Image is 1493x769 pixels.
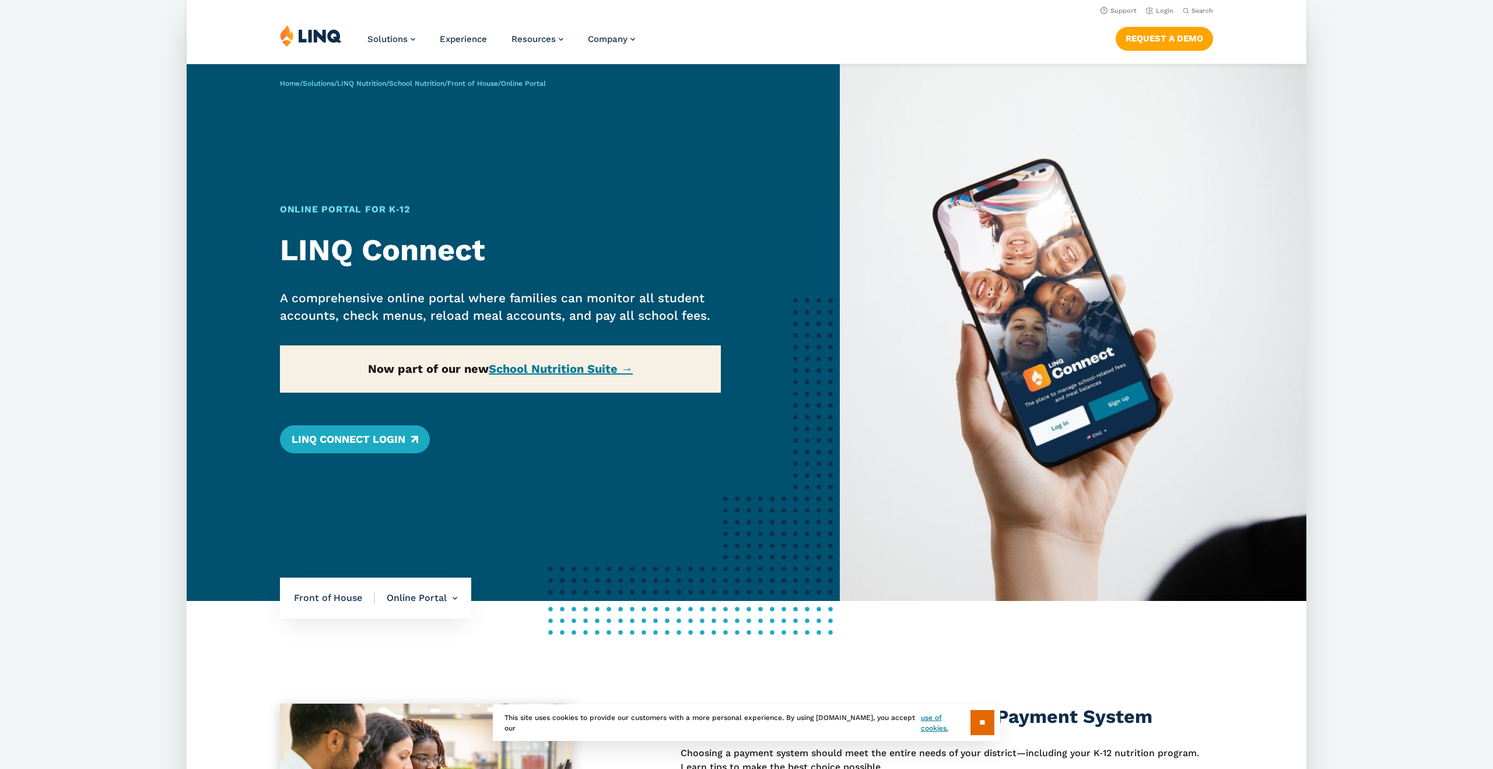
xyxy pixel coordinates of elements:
[489,362,633,376] a: School Nutrition Suite →
[1101,7,1137,15] a: Support
[367,34,415,44] a: Solutions
[367,25,635,63] nav: Primary Navigation
[367,34,408,44] span: Solutions
[447,79,498,88] a: Front of House
[187,4,1306,16] nav: Utility Navigation
[280,202,721,216] h1: Online Portal for K‑12
[1191,7,1213,15] span: Search
[588,34,628,44] span: Company
[389,79,444,88] a: School Nutrition
[1116,27,1213,50] a: Request a Demo
[1146,7,1173,15] a: Login
[501,79,546,88] span: Online Portal
[280,232,485,268] strong: LINQ Connect
[1116,25,1213,50] nav: Button Navigation
[294,592,375,604] span: Front of House
[280,79,546,88] span: / / / / /
[681,704,1213,730] h3: Tips When Choosing a K‑12 Online Payment System
[280,425,430,453] a: LINQ Connect Login
[280,289,721,324] p: A comprehensive online portal where families can monitor all student accounts, check menus, reloa...
[511,34,556,44] span: Resources
[511,34,563,44] a: Resources
[368,362,633,376] strong: Now part of our new
[440,34,487,44] a: Experience
[375,578,457,618] li: Online Portal
[280,79,300,88] a: Home
[280,25,342,47] img: LINQ | K‑12 Software
[337,79,386,88] a: LINQ Nutrition
[303,79,334,88] a: Solutions
[1183,6,1213,15] button: Open Search Bar
[921,712,970,733] a: use of cookies.
[588,34,635,44] a: Company
[493,704,1000,741] div: This site uses cookies to provide our customers with a more personal experience. By using [DOMAIN...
